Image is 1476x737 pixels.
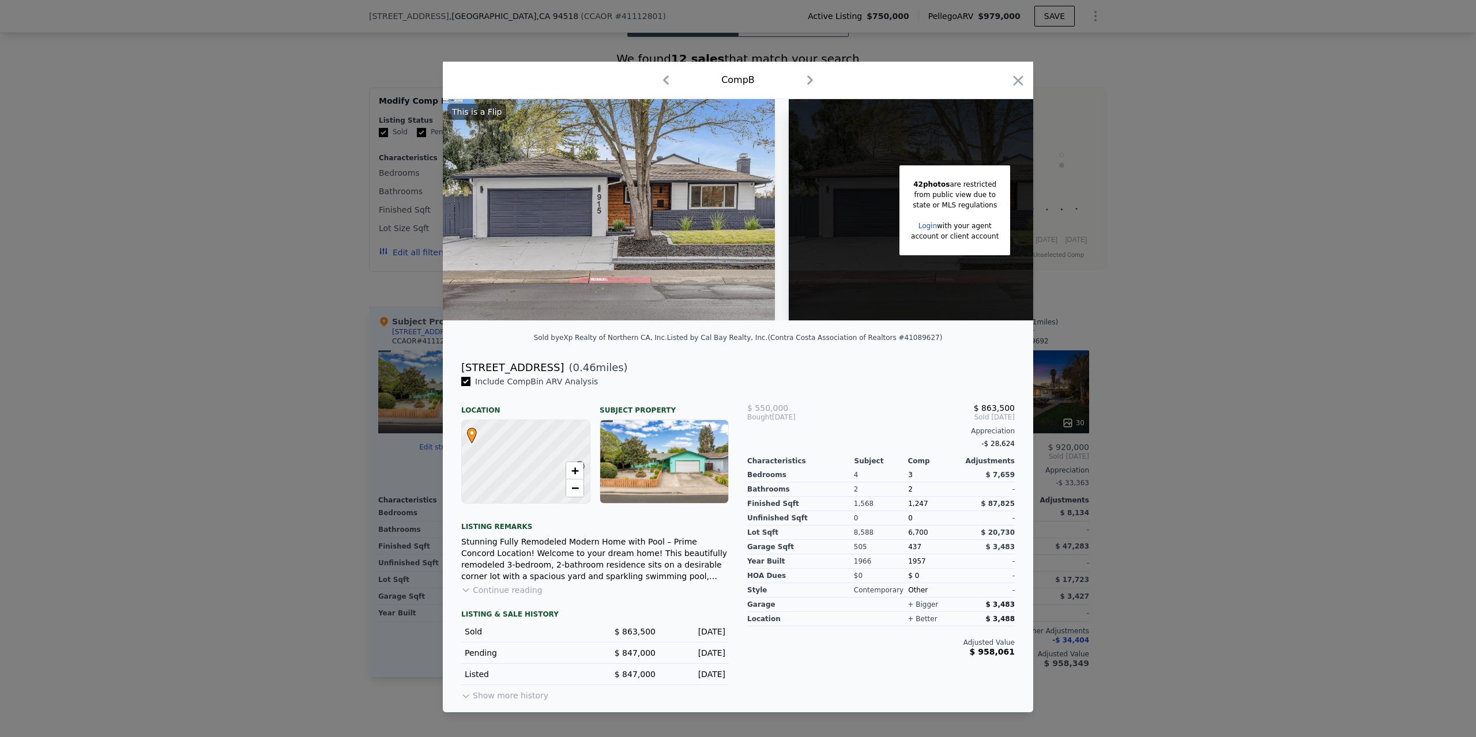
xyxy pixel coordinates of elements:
img: Property Img [443,99,775,320]
span: with your agent [937,222,992,230]
a: Login [918,222,937,230]
div: from public view due to [911,190,999,200]
span: 437 [908,543,921,551]
div: $0 [854,569,908,583]
div: Listed [465,668,586,680]
div: [DATE] [665,668,725,680]
div: Other [908,583,961,598]
div: state or MLS regulations [911,200,999,210]
div: Stunning Fully Remodeled Modern Home with Pool – Prime Concord Location! Welcome to your dream ho... [461,536,729,582]
div: Listing remarks [461,513,729,531]
div: Appreciation [747,426,1015,436]
span: $ 958,061 [970,647,1015,656]
span: + [571,463,579,478]
div: LISTING & SALE HISTORY [461,610,729,621]
div: • [464,428,471,434]
span: Sold [DATE] [837,413,1015,422]
div: are restricted [911,179,999,190]
span: -$ 28,624 [981,440,1015,448]
div: HOA Dues [747,569,854,583]
div: Adjusted Value [747,638,1015,647]
span: 3 [908,471,913,479]
div: Unfinished Sqft [747,511,854,526]
span: $ 20,730 [981,528,1015,536]
div: B [572,461,579,468]
button: Show more history [461,685,548,701]
div: garage [747,598,854,612]
div: + bigger [908,600,938,609]
span: 0 [908,514,913,522]
div: Sold by eXp Realty of Northern CA, Inc . [534,334,667,342]
div: Characteristics [747,456,854,466]
div: Lot Sqft [747,526,854,540]
div: 1957 [908,554,961,569]
div: 1,568 [854,497,908,511]
div: 8,588 [854,526,908,540]
span: $ 3,483 [986,600,1015,609]
span: $ 7,659 [986,471,1015,479]
div: Garage Sqft [747,540,854,554]
div: Comp [908,456,961,466]
div: Year Built [747,554,854,569]
div: [DATE] [665,647,725,659]
div: 4 [854,468,908,482]
div: Comp B [721,73,755,87]
div: Location [461,396,590,415]
div: 0 [854,511,908,526]
div: [STREET_ADDRESS] [461,360,564,376]
div: Subject [854,456,908,466]
span: 0.46 [573,361,596,373]
span: $ 3,483 [986,543,1015,551]
div: 505 [854,540,908,554]
div: Sold [465,626,586,637]
div: - [962,511,1015,526]
span: $ 847,000 [615,670,656,679]
div: Listed by Cal Bay Realty, Inc. (Contra Costa Association of Realtors #41089627) [667,334,943,342]
span: $ 0 [908,572,919,580]
span: ( miles) [564,360,627,376]
span: − [571,481,579,495]
div: Contemporary [854,583,908,598]
div: + better [908,614,937,623]
div: - [962,569,1015,583]
div: This is a Flip [447,104,506,120]
div: Bathrooms [747,482,854,497]
span: 6,700 [908,528,928,536]
span: • [464,424,480,441]
div: Pending [465,647,586,659]
span: $ 3,488 [986,615,1015,623]
span: $ 847,000 [615,648,656,657]
span: B [572,461,588,471]
div: 2 [854,482,908,497]
div: - [962,554,1015,569]
button: Continue reading [461,584,543,596]
div: Finished Sqft [747,497,854,511]
div: - [962,482,1015,497]
div: Style [747,583,854,598]
div: 2 [908,482,961,497]
span: Include Comp B in ARV Analysis [470,377,603,386]
a: Zoom in [566,462,583,479]
span: $ 550,000 [747,403,788,413]
a: Zoom out [566,479,583,497]
div: Adjustments [961,456,1015,466]
span: 42 photos [913,180,950,188]
div: Subject Property [600,396,729,415]
span: 1,247 [908,500,928,508]
div: account or client account [911,231,999,241]
span: $ 863,500 [974,403,1015,413]
span: Bought [747,413,772,422]
div: 1966 [854,554,908,569]
div: - [962,583,1015,598]
span: $ 863,500 [615,627,656,636]
div: [DATE] [665,626,725,637]
div: Bedrooms [747,468,854,482]
div: [DATE] [747,413,837,422]
div: location [747,612,854,626]
span: $ 87,825 [981,500,1015,508]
